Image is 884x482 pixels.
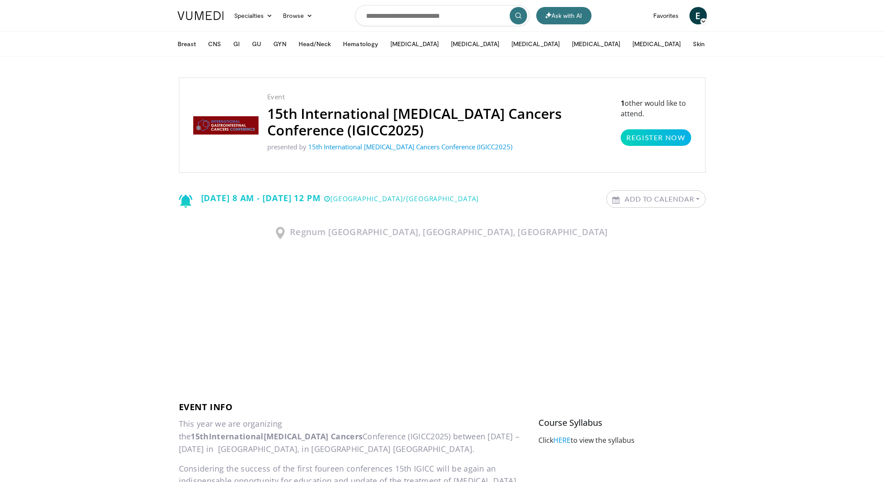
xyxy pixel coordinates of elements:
[247,35,266,53] button: GU
[228,35,245,53] button: GI
[179,418,526,455] p: This year we are organizing the Conference (IGICC2025) between [DATE] – [DATE] in [GEOGRAPHIC_DAT...
[209,431,264,442] strong: International
[538,418,705,428] h5: Course Syllabus
[621,98,691,146] p: other would like to attend.
[446,35,504,53] button: [MEDICAL_DATA]
[191,431,200,442] strong: 15
[338,35,383,53] button: Hematology
[621,98,625,108] strong: 1
[268,35,291,53] button: GYN
[553,435,571,445] a: HERE
[179,195,192,208] img: Notification icon
[229,7,278,24] a: Specialties
[179,227,706,239] h3: Regnum [GEOGRAPHIC_DATA], [GEOGRAPHIC_DATA], [GEOGRAPHIC_DATA]
[689,7,707,24] a: E
[331,431,363,442] strong: Cancers
[385,35,444,53] button: [MEDICAL_DATA]
[179,190,479,208] div: [DATE] 8 AM - [DATE] 12 PM
[179,402,706,412] h3: Event info
[293,35,336,53] button: Head/Neck
[648,7,684,24] a: Favorites
[200,431,209,442] strong: th
[267,92,612,102] p: Event
[612,196,619,204] img: Calendar icon
[172,35,201,53] button: Breast
[278,7,318,24] a: Browse
[267,142,612,152] p: presented by
[267,105,612,138] h2: 15th International [MEDICAL_DATA] Cancers Conference (IGICC2025)
[308,142,512,151] a: 15th International [MEDICAL_DATA] Cancers Conference (IGICC2025)
[536,7,592,24] button: Ask with AI
[193,116,259,135] img: 15th International Gastrointestinal Cancers Conference (IGICC2025)
[688,35,710,53] button: Skin
[567,35,625,53] button: [MEDICAL_DATA]
[621,129,691,146] a: Register Now
[324,194,479,203] small: [GEOGRAPHIC_DATA]/[GEOGRAPHIC_DATA]
[607,191,705,207] a: Add to Calendar
[355,5,529,26] input: Search topics, interventions
[627,35,686,53] button: [MEDICAL_DATA]
[276,227,285,239] img: Location Icon
[264,431,329,442] strong: [MEDICAL_DATA]
[203,35,226,53] button: CNS
[506,35,565,53] button: [MEDICAL_DATA]
[178,11,224,20] img: VuMedi Logo
[538,435,705,445] p: Click to view the syllabus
